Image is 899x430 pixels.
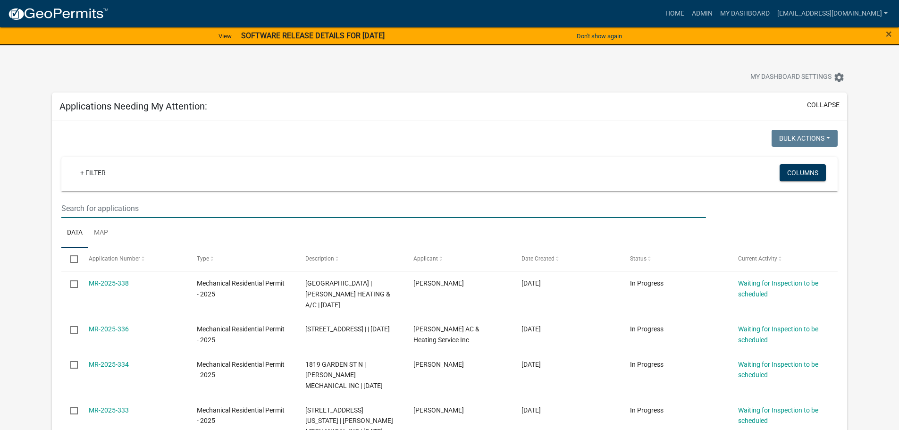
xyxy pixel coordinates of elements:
span: Mechanical Residential Permit - 2025 [197,361,285,379]
a: MR-2025-336 [89,325,129,333]
a: Map [88,218,114,248]
span: Application Number [89,255,140,262]
input: Search for applications [61,199,706,218]
datatable-header-cell: Description [296,248,404,270]
button: My Dashboard Settingssettings [743,68,852,86]
i: settings [833,72,845,83]
span: Mechanical Residential Permit - 2025 [197,279,285,298]
span: Mechanical Residential Permit - 2025 [197,406,285,425]
a: + Filter [73,164,113,181]
button: Close [886,28,892,40]
a: Waiting for Inspection to be scheduled [738,279,818,298]
a: Home [662,5,688,23]
span: mary nilson [413,279,464,287]
a: My Dashboard [716,5,773,23]
button: Bulk Actions [772,130,838,147]
a: View [215,28,235,44]
button: Columns [780,164,826,181]
button: collapse [807,100,840,110]
a: Admin [688,5,716,23]
span: × [886,27,892,41]
a: Waiting for Inspection to be scheduled [738,325,818,344]
span: MARK ROIGER [413,361,464,368]
h5: Applications Needing My Attention: [59,101,207,112]
span: In Progress [630,279,664,287]
span: Type [197,255,209,262]
span: 09/05/2025 [521,406,541,414]
span: MARK ROIGER [413,406,464,414]
span: 09/05/2025 [521,361,541,368]
datatable-header-cell: Date Created [513,248,621,270]
span: 09/08/2025 [521,325,541,333]
datatable-header-cell: Current Activity [729,248,837,270]
span: In Progress [630,406,664,414]
a: MR-2025-333 [89,406,129,414]
span: Current Activity [738,255,777,262]
span: Date Created [521,255,555,262]
a: Waiting for Inspection to be scheduled [738,361,818,379]
span: 1119 BROADWAY ST N | | 09/08/2025 [305,325,390,333]
span: Applicant [413,255,438,262]
datatable-header-cell: Select [61,248,79,270]
datatable-header-cell: Application Number [80,248,188,270]
strong: SOFTWARE RELEASE DETAILS FOR [DATE] [241,31,385,40]
span: 926 VALLEY ST N | NILSON HEATING & A/C | 09/08/2025 [305,279,390,309]
span: In Progress [630,325,664,333]
a: MR-2025-334 [89,361,129,368]
a: [EMAIL_ADDRESS][DOMAIN_NAME] [773,5,891,23]
a: MR-2025-338 [89,279,129,287]
a: Waiting for Inspection to be scheduled [738,406,818,425]
span: Description [305,255,334,262]
span: My Dashboard Settings [750,72,832,83]
span: 09/08/2025 [521,279,541,287]
datatable-header-cell: Applicant [404,248,513,270]
span: Mechanical Residential Permit - 2025 [197,325,285,344]
span: 1819 GARDEN ST N | KLASSEN MECHANICAL INC | 09/05/2025 [305,361,383,390]
datatable-header-cell: Status [621,248,729,270]
button: Don't show again [573,28,626,44]
span: Status [630,255,647,262]
datatable-header-cell: Type [188,248,296,270]
span: Ron Holland AC & Heating Service Inc [413,325,479,344]
a: Data [61,218,88,248]
span: In Progress [630,361,664,368]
